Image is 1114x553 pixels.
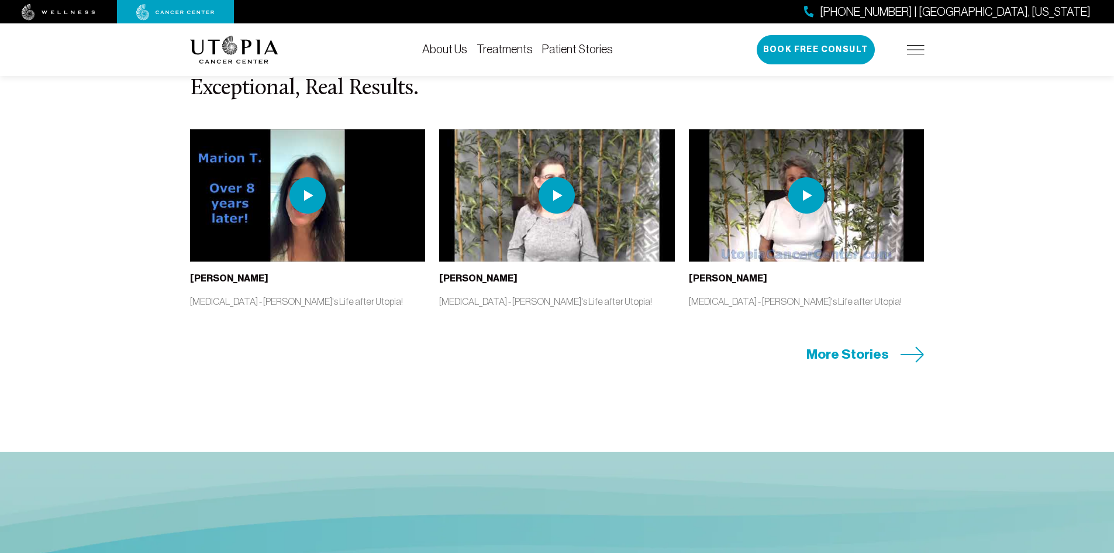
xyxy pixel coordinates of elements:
button: Book Free Consult [757,35,875,64]
h3: Exceptional, Real Results. [190,77,925,101]
img: wellness [22,4,95,20]
a: [PHONE_NUMBER] | [GEOGRAPHIC_DATA], [US_STATE] [804,4,1091,20]
b: [PERSON_NAME] [689,273,767,284]
img: cancer center [136,4,215,20]
p: [MEDICAL_DATA] - [PERSON_NAME]'s Life after Utopia! [689,295,925,308]
b: [PERSON_NAME] [190,273,268,284]
img: play icon [539,177,575,214]
a: About Us [422,43,467,56]
p: [MEDICAL_DATA] - [PERSON_NAME]'s Life after Utopia! [439,295,675,308]
span: [PHONE_NUMBER] | [GEOGRAPHIC_DATA], [US_STATE] [820,4,1091,20]
a: Treatments [477,43,533,56]
p: [MEDICAL_DATA] - [PERSON_NAME]'s Life after Utopia! [190,295,426,308]
img: play icon [788,177,825,214]
img: logo [190,36,278,64]
img: play icon [289,177,326,214]
img: icon-hamburger [907,45,925,54]
img: thumbnail [190,129,426,262]
a: Patient Stories [542,43,613,56]
a: More Stories [806,345,925,363]
img: thumbnail [689,129,925,262]
img: thumbnail [439,129,675,262]
span: More Stories [806,345,889,363]
b: [PERSON_NAME] [439,273,518,284]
